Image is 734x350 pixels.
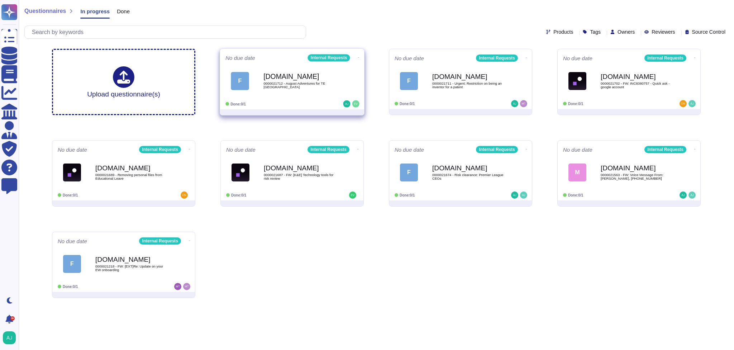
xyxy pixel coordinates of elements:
span: Reviewers [652,29,675,34]
span: No due date [58,238,87,244]
b: [DOMAIN_NAME] [95,165,167,171]
img: user [181,191,188,199]
span: Questionnaires [24,8,66,14]
img: user [349,191,356,199]
img: user [680,191,687,199]
div: Internal Requests [139,237,181,245]
span: No due date [58,147,87,152]
span: 0000021218 - FW: [EXT]Re: Update on your EW onboarding [95,265,167,271]
img: user [520,191,527,199]
div: F [63,255,81,273]
span: 0000021563 - FW: Voice Message From: [PERSON_NAME], [PHONE_NUMBER] [601,173,672,180]
span: 0000021687 - FW: [K&E] Technology tools for risk review [264,173,335,180]
span: No due date [563,56,592,61]
img: user [511,100,518,107]
b: [DOMAIN_NAME] [432,165,504,171]
img: user [174,283,181,290]
div: Internal Requests [644,146,686,153]
div: M [568,164,586,181]
span: Done: 0/1 [400,193,415,197]
img: user [352,100,359,108]
img: user [680,100,687,107]
b: [DOMAIN_NAME] [601,165,672,171]
span: Done: 0/1 [400,102,415,106]
div: F [400,72,418,90]
b: [DOMAIN_NAME] [601,73,672,80]
span: Done: 0/1 [63,285,78,289]
button: user [1,330,21,346]
span: Done: 0/1 [568,193,583,197]
span: Products [553,29,573,34]
img: Logo [568,72,586,90]
span: No due date [225,55,255,61]
img: user [183,283,190,290]
span: 0000021712 - August Adventures for TE [GEOGRAPHIC_DATA] [263,82,336,89]
b: [DOMAIN_NAME] [95,256,167,263]
span: Owners [618,29,635,34]
div: Internal Requests [308,146,349,153]
img: user [511,191,518,199]
b: [DOMAIN_NAME] [264,165,335,171]
input: Search by keywords [28,26,306,38]
img: user [343,100,350,108]
div: F [231,72,249,90]
span: Done [117,9,130,14]
span: 0000021702 - FW: INC8380757 - Quick ask - google account [601,82,672,89]
div: Upload questionnaire(s) [87,66,160,98]
div: Internal Requests [308,54,350,61]
span: Done: 0/1 [63,193,78,197]
div: F [400,164,418,181]
b: [DOMAIN_NAME] [432,73,504,80]
span: 0000021689 - Removing personal files from Educational Leave [95,173,167,180]
span: Done: 0/1 [230,102,246,106]
img: user [688,191,696,199]
span: In progress [80,9,110,14]
div: Internal Requests [139,146,181,153]
div: Internal Requests [644,55,686,62]
img: Logo [63,164,81,181]
span: Done: 0/1 [568,102,583,106]
span: No due date [563,147,592,152]
img: user [688,100,696,107]
div: 9+ [10,316,15,321]
img: user [520,100,527,107]
span: Source Control [692,29,725,34]
span: No due date [395,147,424,152]
div: Internal Requests [476,146,518,153]
img: user [3,331,16,344]
span: 0000021711 - Urgent: Restriction on being an inventor for a patent [432,82,504,89]
span: No due date [226,147,256,152]
div: Internal Requests [476,55,518,62]
b: [DOMAIN_NAME] [263,73,336,80]
img: Logo [232,164,249,181]
span: No due date [395,56,424,61]
span: Done: 0/1 [231,193,246,197]
span: 0000021674 - Risk clearance: Premier League CEOs [432,173,504,180]
span: Tags [590,29,601,34]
